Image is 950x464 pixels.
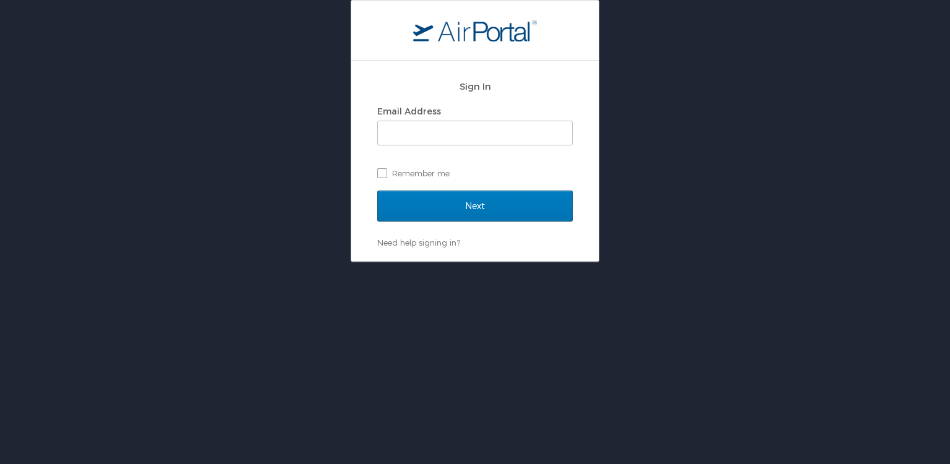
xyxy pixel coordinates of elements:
[377,164,573,183] label: Remember me
[377,106,441,116] label: Email Address
[413,19,537,41] img: logo
[377,191,573,221] input: Next
[377,79,573,93] h2: Sign In
[377,238,460,247] a: Need help signing in?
